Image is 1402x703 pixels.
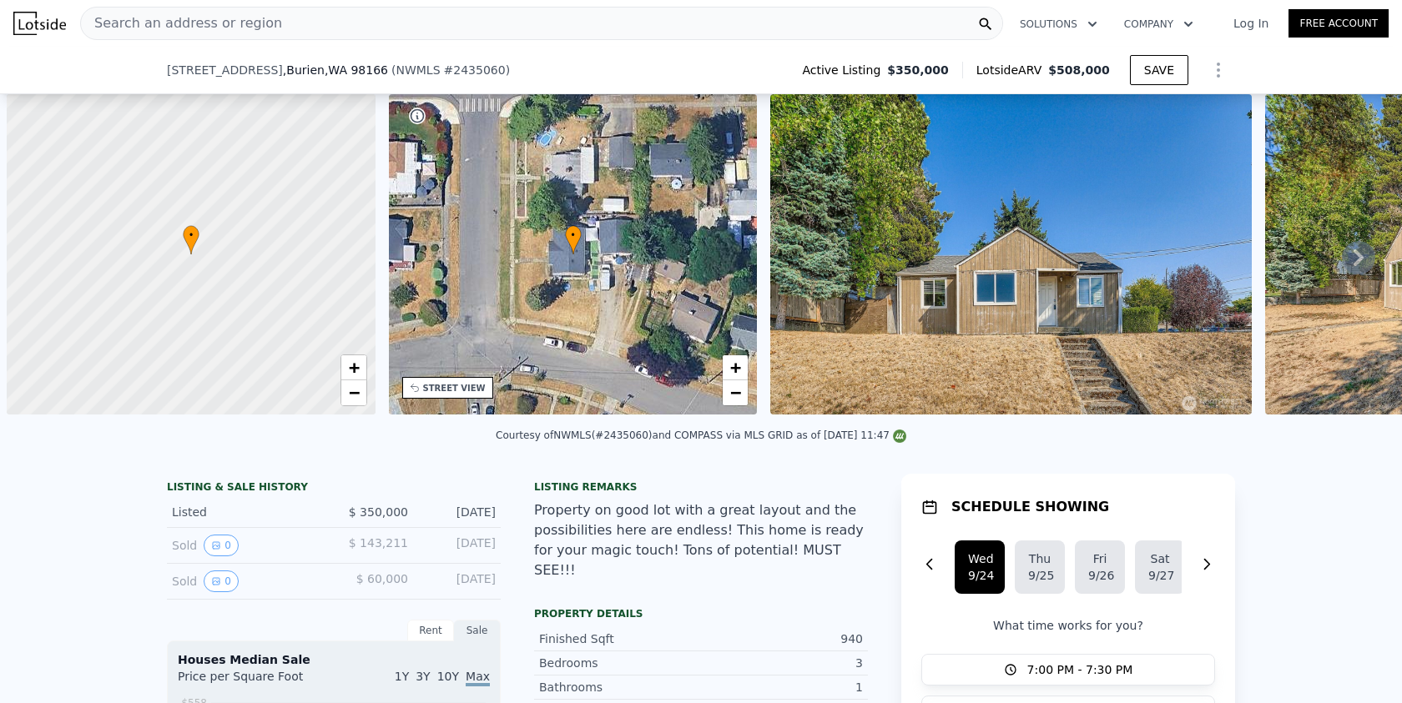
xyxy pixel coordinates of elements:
span: 3Y [416,670,430,683]
span: 10Y [437,670,459,683]
span: $350,000 [887,62,949,78]
img: NWMLS Logo [893,429,906,443]
span: 7:00 PM - 7:30 PM [1027,661,1133,678]
span: 1Y [395,670,409,683]
div: Price per Square Foot [178,668,334,695]
span: + [348,357,359,378]
div: • [183,225,199,254]
button: SAVE [1130,55,1188,85]
span: $508,000 [1048,63,1110,77]
div: 9/27 [1148,567,1172,584]
span: • [183,228,199,243]
div: Thu [1028,550,1051,567]
span: # 2435060 [444,63,506,77]
div: Houses Median Sale [178,651,490,668]
div: Finished Sqft [539,630,701,647]
div: • [565,225,582,254]
img: Lotside [13,12,66,35]
div: [DATE] [421,535,496,556]
p: What time works for you? [921,617,1215,634]
button: Thu9/25 [1015,540,1065,594]
a: Zoom out [723,380,748,405]
a: Log In [1213,15,1289,32]
a: Free Account [1289,9,1389,38]
div: Sat [1148,550,1172,567]
button: Solutions [1006,9,1111,39]
span: [STREET_ADDRESS] [167,62,283,78]
div: 3 [701,655,863,671]
span: − [730,382,741,403]
button: Show Options [1202,53,1235,87]
div: [DATE] [421,504,496,520]
span: Lotside ARV [976,62,1048,78]
div: 940 [701,630,863,647]
div: Wed [968,550,991,567]
button: Fri9/26 [1075,540,1125,594]
span: Max [466,670,490,686]
div: Listed [172,504,320,520]
div: Sale [454,620,501,641]
span: NWMLS [396,63,440,77]
div: Sold [172,570,320,592]
span: , Burien [283,62,388,78]
div: Fri [1088,550,1112,567]
span: Search an address or region [81,13,282,33]
div: Property on good lot with a great layout and the possibilities here are endless! This home is rea... [534,500,868,580]
div: Property details [534,607,868,620]
button: Wed9/24 [955,540,1005,594]
div: Bathrooms [539,679,701,695]
span: Active Listing [802,62,887,78]
h1: SCHEDULE SHOWING [951,497,1109,517]
span: , WA 98166 [325,63,388,77]
img: Sale: 169766944 Parcel: 97939528 [770,94,1251,414]
a: Zoom out [341,380,366,405]
div: Listing remarks [534,480,868,494]
button: 7:00 PM - 7:30 PM [921,654,1215,685]
span: $ 350,000 [349,505,408,519]
button: Sat9/27 [1135,540,1185,594]
div: Courtesy of NWMLS (#2435060) and COMPASS via MLS GRID as of [DATE] 11:47 [496,429,906,441]
span: $ 143,211 [349,536,408,550]
div: Sold [172,535,320,556]
span: • [565,228,582,243]
div: STREET VIEW [423,382,486,394]
a: Zoom in [723,355,748,380]
span: − [348,382,359,403]
div: 9/25 [1028,567,1051,584]
div: Bedrooms [539,655,701,671]
div: 9/24 [968,567,991,584]
div: 9/26 [1088,567,1112,584]
span: $ 60,000 [356,572,408,585]
button: View historical data [204,535,239,556]
span: + [730,357,741,378]
div: ( ) [391,62,510,78]
button: View historical data [204,570,239,592]
div: [DATE] [421,570,496,592]
div: LISTING & SALE HISTORY [167,480,501,497]
button: Company [1111,9,1207,39]
a: Zoom in [341,355,366,380]
div: Rent [407,620,454,641]
div: 1 [701,679,863,695]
